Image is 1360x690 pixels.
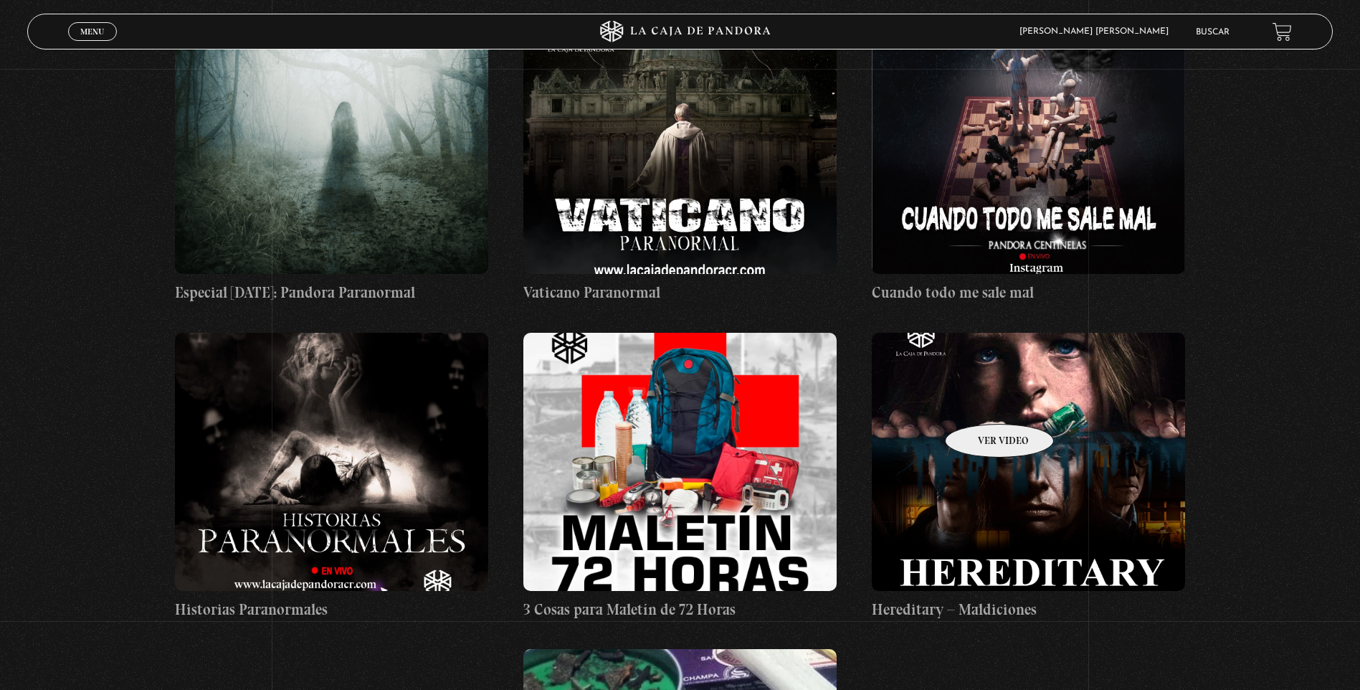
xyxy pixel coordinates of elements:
[175,281,488,304] h4: Especial [DATE]: Pandora Paranormal
[523,333,837,621] a: 3 Cosas para Maletín de 72 Horas
[76,39,110,49] span: Cerrar
[872,333,1185,621] a: Hereditary – Maldiciones
[1196,28,1230,37] a: Buscar
[175,16,488,304] a: Especial [DATE]: Pandora Paranormal
[523,16,837,304] a: Vaticano Paranormal
[523,598,837,621] h4: 3 Cosas para Maletín de 72 Horas
[872,16,1185,304] a: Cuando todo me sale mal
[1273,22,1292,42] a: View your shopping cart
[872,598,1185,621] h4: Hereditary – Maldiciones
[175,333,488,621] a: Historias Paranormales
[175,598,488,621] h4: Historias Paranormales
[1012,27,1183,36] span: [PERSON_NAME] [PERSON_NAME]
[872,281,1185,304] h4: Cuando todo me sale mal
[80,27,104,36] span: Menu
[523,281,837,304] h4: Vaticano Paranormal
